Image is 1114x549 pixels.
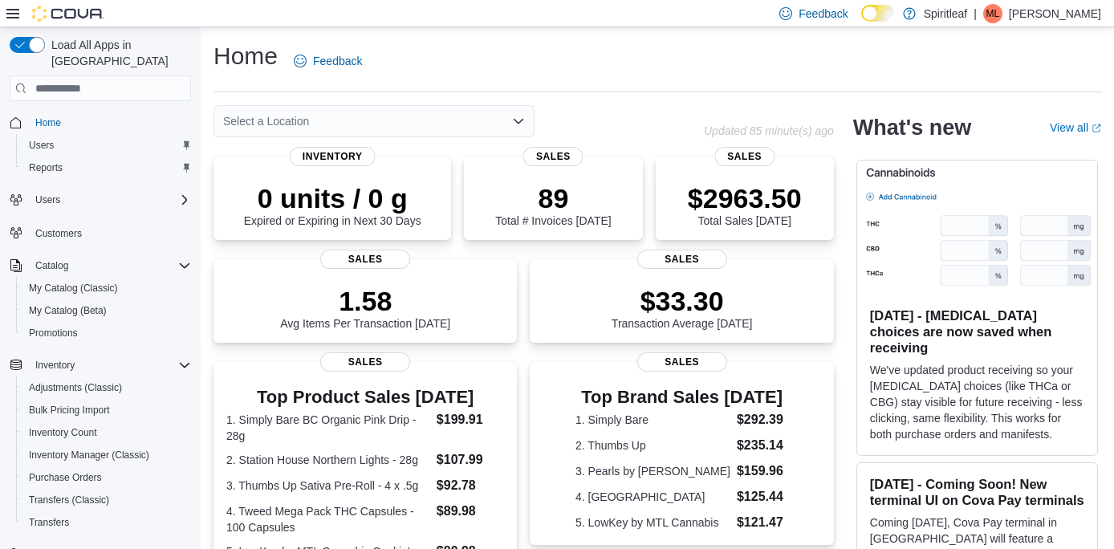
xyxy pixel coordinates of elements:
button: Customers [3,221,197,244]
span: Adjustments (Classic) [29,381,122,394]
dd: $107.99 [437,450,505,470]
span: Feedback [313,53,362,69]
span: Users [29,139,54,152]
span: Customers [35,227,82,240]
h3: Top Brand Sales [DATE] [575,388,788,407]
img: Cova [32,6,104,22]
dt: 3. Pearls by [PERSON_NAME] [575,463,730,479]
span: Home [35,116,61,129]
div: Total Sales [DATE] [688,182,802,227]
button: Users [29,190,67,209]
span: Inventory Count [29,426,97,439]
span: My Catalog (Classic) [29,282,118,295]
a: View allExternal link [1050,121,1101,134]
span: Reports [29,161,63,174]
dd: $235.14 [737,436,788,455]
button: My Catalog (Beta) [16,299,197,322]
dd: $92.78 [437,476,505,495]
span: Purchase Orders [29,471,102,484]
div: Malcolm L [983,4,1002,23]
button: Home [3,111,197,134]
a: Transfers (Classic) [22,490,116,510]
a: Adjustments (Classic) [22,378,128,397]
p: 89 [495,182,611,214]
div: Avg Items Per Transaction [DATE] [280,285,450,330]
span: Users [35,193,60,206]
a: Customers [29,224,88,243]
span: My Catalog (Classic) [22,279,191,298]
dd: $199.91 [437,410,505,429]
span: Sales [637,250,727,269]
span: Bulk Pricing Import [29,404,110,417]
span: ML [986,4,1000,23]
button: Transfers (Classic) [16,489,197,511]
span: Catalog [29,256,191,275]
span: Promotions [22,323,191,343]
dd: $121.47 [737,513,788,532]
p: We've updated product receiving so your [MEDICAL_DATA] choices (like THCa or CBG) stay visible fo... [870,362,1084,442]
h1: Home [213,40,278,72]
span: Reports [22,158,191,177]
span: Promotions [29,327,78,340]
a: Promotions [22,323,84,343]
h2: What's new [853,115,971,140]
button: Inventory [29,356,81,375]
span: Inventory [29,356,191,375]
p: Updated 85 minute(s) ago [704,124,834,137]
div: Transaction Average [DATE] [612,285,753,330]
p: | [974,4,977,23]
dd: $89.98 [437,502,505,521]
button: My Catalog (Classic) [16,277,197,299]
a: Transfers [22,513,75,532]
button: Open list of options [512,115,525,128]
button: Inventory Count [16,421,197,444]
span: Inventory [290,147,376,166]
span: Adjustments (Classic) [22,378,191,397]
span: Catalog [35,259,68,272]
a: Purchase Orders [22,468,108,487]
span: Inventory [35,359,75,372]
p: $2963.50 [688,182,802,214]
dt: 3. Thumbs Up Sativa Pre-Roll - 4 x .5g [226,478,430,494]
dt: 4. [GEOGRAPHIC_DATA] [575,489,730,505]
span: Bulk Pricing Import [22,401,191,420]
dd: $159.96 [737,462,788,481]
span: Load All Apps in [GEOGRAPHIC_DATA] [45,37,191,69]
span: Purchase Orders [22,468,191,487]
span: Transfers [29,516,69,529]
button: Bulk Pricing Import [16,399,197,421]
p: 1.58 [280,285,450,317]
a: My Catalog (Beta) [22,301,113,320]
dt: 5. LowKey by MTL Cannabis [575,514,730,531]
span: Transfers (Classic) [29,494,109,506]
div: Expired or Expiring in Next 30 Days [244,182,421,227]
h3: [DATE] - [MEDICAL_DATA] choices are now saved when receiving [870,307,1084,356]
a: My Catalog (Classic) [22,279,124,298]
p: 0 units / 0 g [244,182,421,214]
button: Adjustments (Classic) [16,376,197,399]
span: Sales [320,250,410,269]
button: Transfers [16,511,197,534]
button: Inventory Manager (Classic) [16,444,197,466]
dt: 2. Thumbs Up [575,437,730,453]
svg: External link [1092,124,1101,133]
dd: $125.44 [737,487,788,506]
h3: [DATE] - Coming Soon! New terminal UI on Cova Pay terminals [870,476,1084,508]
span: Transfers [22,513,191,532]
button: Promotions [16,322,197,344]
p: $33.30 [612,285,753,317]
span: Users [22,136,191,155]
span: Inventory Manager (Classic) [29,449,149,462]
span: Feedback [799,6,848,22]
a: Reports [22,158,69,177]
dt: 4. Tweed Mega Pack THC Capsules - 100 Capsules [226,503,430,535]
span: Sales [320,352,410,372]
span: Sales [637,352,727,372]
dt: 2. Station House Northern Lights - 28g [226,452,430,468]
span: Sales [714,147,775,166]
button: Purchase Orders [16,466,197,489]
p: [PERSON_NAME] [1009,4,1101,23]
button: Reports [16,157,197,179]
button: Users [3,189,197,211]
